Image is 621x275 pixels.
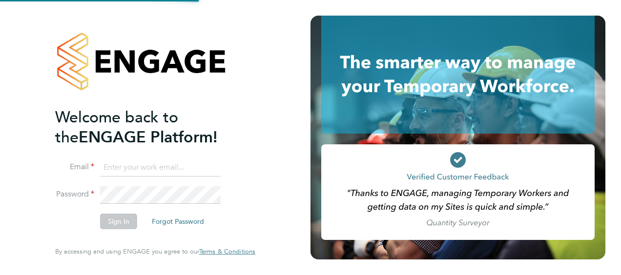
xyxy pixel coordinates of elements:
label: Password [55,189,94,199]
span: By accessing and using ENGAGE you agree to our [55,247,255,255]
button: Forgot Password [144,214,212,229]
span: Terms & Conditions [199,247,255,255]
input: Enter your work email... [100,159,221,177]
a: Terms & Conditions [199,248,255,255]
label: Email [55,162,94,172]
h2: ENGAGE Platform! [55,107,246,147]
span: Welcome back to the [55,108,178,147]
button: Sign In [100,214,137,229]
